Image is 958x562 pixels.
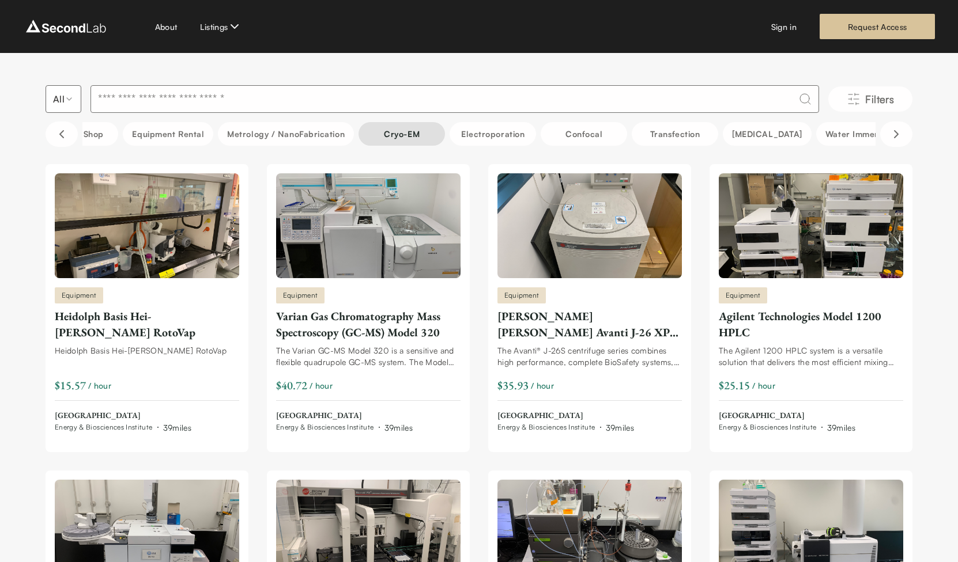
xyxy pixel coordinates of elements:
img: logo [23,17,109,36]
div: Agilent Technologies Model 1200 HPLC [719,308,903,340]
span: [GEOGRAPHIC_DATA] [719,410,855,421]
span: Energy & Biosciences Institute [497,423,595,432]
button: Transfection [632,122,718,146]
span: / hour [310,379,333,392]
a: Request Access [820,14,935,39]
div: The Avanti® J-26S centrifuge series combines high performance, complete BioSafety systems, and lo... [497,345,682,368]
span: / hour [531,379,554,392]
button: Listings [200,20,242,33]
img: Heidolph Basis Hei-VAP HL RotoVap [55,173,239,278]
span: Energy & Biosciences Institute [719,423,817,432]
span: Equipment [726,290,760,301]
span: Equipment [504,290,539,301]
img: Agilent Technologies Model 1200 HPLC [719,173,903,278]
div: $25.15 [719,377,750,393]
div: The Agilent 1200 HPLC system is a versatile solution that delivers the most efficient mixing and ... [719,345,903,368]
a: Agilent Technologies Model 1200 HPLCEquipmentAgilent Technologies Model 1200 HPLCThe Agilent 1200... [719,173,903,434]
button: Flow Cytometry [723,122,812,146]
div: Heidolph Basis Hei-[PERSON_NAME] RotoVap [55,308,239,340]
a: Varian Gas Chromatography Mass Spectroscopy (GC-MS) Model 320EquipmentVarian Gas Chromatography M... [276,173,461,434]
div: $15.57 [55,377,86,393]
a: About [155,21,178,33]
button: Filters [828,86,912,112]
div: Varian Gas Chromatography Mass Spectroscopy (GC-MS) Model 320 [276,308,461,340]
a: Beckman Coulter Avanti J-26 XP CentrifugeEquipment[PERSON_NAME] [PERSON_NAME] Avanti J-26 XP Cent... [497,173,682,434]
span: / hour [752,379,775,392]
button: Cryo-EM [359,122,445,146]
div: 39 miles [606,421,634,434]
span: / hour [88,379,111,392]
span: Filters [865,91,894,107]
button: Equipment Rental [123,122,213,146]
button: Water Immersion [816,122,903,146]
div: 39 miles [827,421,855,434]
div: [PERSON_NAME] [PERSON_NAME] Avanti J-26 XP Centrifuge [497,308,682,340]
img: Varian Gas Chromatography Mass Spectroscopy (GC-MS) Model 320 [276,173,461,278]
img: Beckman Coulter Avanti J-26 XP Centrifuge [497,173,682,278]
a: Heidolph Basis Hei-VAP HL RotoVapEquipmentHeidolph Basis Hei-[PERSON_NAME] RotoVapHeidolph Basis ... [55,173,239,434]
div: Heidolph Basis Hei-[PERSON_NAME] RotoVap [55,345,239,356]
button: Confocal [541,122,627,146]
span: [GEOGRAPHIC_DATA] [497,410,634,421]
span: Energy & Biosciences Institute [55,423,153,432]
div: $35.93 [497,377,529,393]
a: Sign in [771,21,797,33]
button: Metrology / NanoFabrication [218,122,354,146]
button: Scroll right [880,121,912,147]
button: Electroporation [450,122,536,146]
div: 39 miles [163,421,191,434]
div: 39 miles [384,421,413,434]
div: The Varian GC-MS Model 320 is a sensitive and flexible quadrupole GC-MS system. The Model 320 pro... [276,345,461,368]
span: Energy & Biosciences Institute [276,423,374,432]
button: Scroll left [46,121,78,147]
span: [GEOGRAPHIC_DATA] [55,410,191,421]
span: Equipment [283,290,318,301]
span: Equipment [62,290,96,301]
span: [GEOGRAPHIC_DATA] [276,410,413,421]
button: Select listing type [46,85,81,113]
div: $40.72 [276,377,307,393]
